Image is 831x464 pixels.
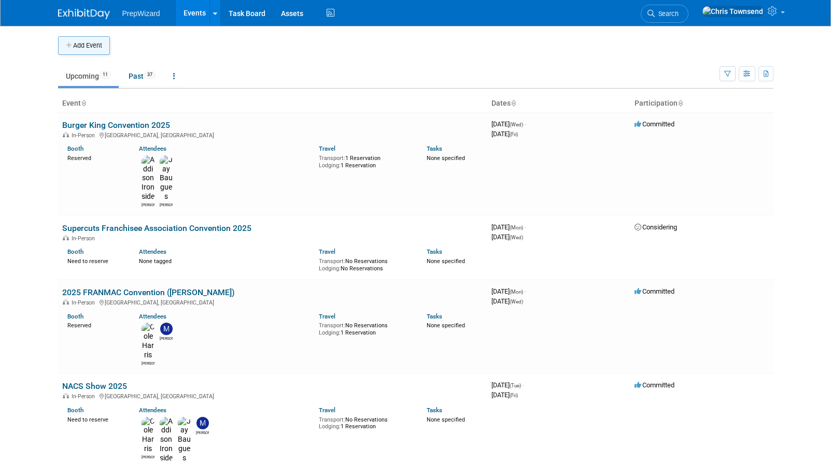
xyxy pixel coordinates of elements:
span: 11 [100,71,111,79]
div: No Reservations No Reservations [319,256,411,272]
span: In-Person [72,299,98,306]
span: Transport: [319,322,345,329]
div: 1 Reservation 1 Reservation [319,153,411,169]
img: Cole Harris [142,323,154,359]
div: Need to reserve [67,256,124,265]
a: Travel [319,313,335,320]
span: Considering [635,223,677,231]
span: None specified [427,258,465,265]
div: Reserved [67,153,124,162]
span: PrepWizard [122,9,160,18]
a: Sort by Event Name [81,99,86,107]
span: In-Person [72,132,98,139]
a: Attendees [139,407,166,414]
button: Add Event [58,36,110,55]
span: [DATE] [491,391,518,399]
a: NACS Show 2025 [62,381,127,391]
a: Booth [67,248,83,255]
img: Matt Sanders [160,323,173,335]
div: Reserved [67,320,124,329]
span: - [523,381,524,389]
span: In-Person [72,393,98,400]
span: Transport: [319,258,345,265]
div: Matt Sanders [196,429,209,436]
div: [GEOGRAPHIC_DATA], [GEOGRAPHIC_DATA] [62,298,483,306]
img: Jay Baugues [160,155,173,201]
a: Attendees [139,248,166,255]
div: Cole Harris [142,454,154,460]
div: None tagged [139,256,311,265]
span: Lodging: [319,423,341,430]
span: Search [655,10,679,18]
a: Tasks [427,145,442,152]
img: Addison Ironside [142,155,154,201]
span: Lodging: [319,162,341,169]
img: In-Person Event [63,299,69,304]
a: Upcoming11 [58,66,119,86]
span: Committed [635,120,674,128]
a: Attendees [139,313,166,320]
span: Committed [635,381,674,389]
img: Addison Ironside [160,417,173,463]
a: Search [641,5,688,23]
img: In-Person Event [63,132,69,137]
img: ExhibitDay [58,9,110,19]
a: Sort by Start Date [511,99,516,107]
a: Tasks [427,407,442,414]
span: 37 [144,71,156,79]
img: Chris Townsend [702,6,764,17]
span: (Mon) [510,225,523,230]
span: (Tue) [510,383,521,388]
span: Transport: [319,155,345,162]
span: (Fri) [510,132,518,137]
a: Burger King Convention 2025 [62,120,170,130]
span: [DATE] [491,287,526,295]
a: Past37 [121,66,163,86]
span: (Wed) [510,235,523,240]
a: Supercuts Franchisee Association Convention 2025 [62,223,251,233]
img: In-Person Event [63,393,69,398]
span: (Wed) [510,122,523,127]
a: Booth [67,313,83,320]
span: [DATE] [491,233,523,241]
span: [DATE] [491,120,526,128]
a: Booth [67,145,83,152]
span: Lodging: [319,329,341,336]
a: Travel [319,145,335,152]
div: [GEOGRAPHIC_DATA], [GEOGRAPHIC_DATA] [62,392,483,400]
div: No Reservations 1 Reservation [319,414,411,430]
a: Travel [319,407,335,414]
span: In-Person [72,235,98,242]
a: 2025 FRANMAC Convention ([PERSON_NAME]) [62,287,235,297]
span: [DATE] [491,130,518,138]
div: Jay Baugues [160,201,173,208]
a: Booth [67,407,83,414]
div: [GEOGRAPHIC_DATA], [GEOGRAPHIC_DATA] [62,130,483,139]
th: Event [58,95,487,112]
span: Committed [635,287,674,295]
div: Addison Ironside [142,201,154,208]
a: Sort by Participation Type [678,99,683,107]
span: - [525,120,526,128]
div: Matt Sanders [160,335,173,341]
span: [DATE] [491,223,526,231]
span: Transport: [319,416,345,423]
div: No Reservations 1 Reservation [319,320,411,336]
img: Cole Harris [142,417,154,454]
th: Dates [487,95,630,112]
a: Tasks [427,313,442,320]
th: Participation [630,95,773,112]
img: Matt Sanders [196,417,209,429]
a: Tasks [427,248,442,255]
span: None specified [427,155,465,162]
span: - [525,287,526,295]
div: Need to reserve [67,414,124,424]
span: - [525,223,526,231]
span: [DATE] [491,381,524,389]
div: Cole Harris [142,360,154,366]
span: [DATE] [491,297,523,305]
span: Lodging: [319,265,341,272]
span: (Fri) [510,393,518,398]
span: (Mon) [510,289,523,295]
img: Jay Baugues [178,417,191,463]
